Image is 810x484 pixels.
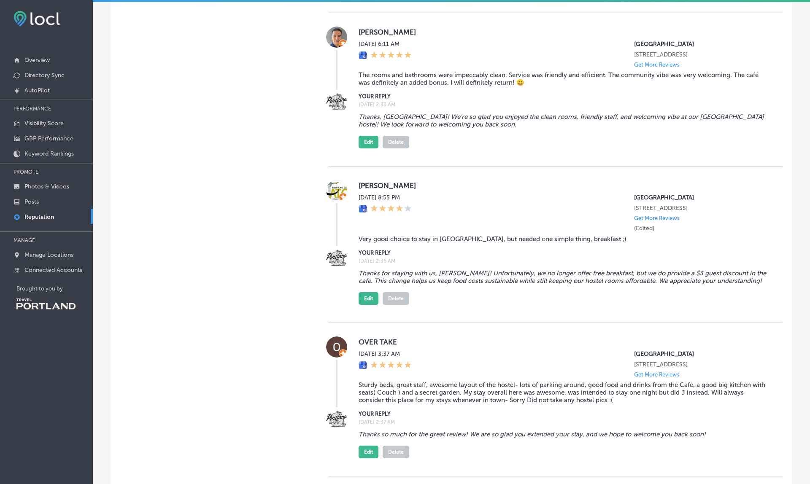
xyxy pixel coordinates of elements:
label: [DATE] 2:36 AM [359,258,769,264]
p: Get More Reviews [634,371,680,378]
button: Delete [383,292,409,305]
button: Edit [359,292,378,305]
blockquote: Very good choice to stay in [GEOGRAPHIC_DATA], but needed one simple thing, breakfast ;) [359,235,769,243]
label: [DATE] 2:37 AM [359,419,769,425]
img: fda3e92497d09a02dc62c9cd864e3231.png [13,11,60,27]
p: Reputation [24,213,54,220]
label: YOUR REPLY [359,250,769,256]
p: Keyword Rankings [24,150,74,157]
blockquote: Thanks for staying with us, [PERSON_NAME]! Unfortunately, we no longer offer free breakfast, but ... [359,269,769,285]
p: 479 NW 18th Ave [634,361,769,368]
button: Edit [359,446,378,458]
div: 5 Stars [370,51,412,60]
blockquote: Thanks, [GEOGRAPHIC_DATA]! We’re so glad you enjoyed the clean rooms, friendly staff, and welcomi... [359,113,769,128]
p: Directory Sync [24,72,65,79]
div: 5 Stars [370,361,412,370]
p: 479 NW 18th Ave [634,51,769,58]
button: Delete [383,136,409,148]
p: Manage Locations [24,251,73,258]
p: Get More Reviews [634,62,680,68]
blockquote: Sturdy beds, great staff, awesome layout of the hostel- lots of parking around, good food and dri... [359,381,769,404]
label: [PERSON_NAME] [359,28,769,36]
button: Edit [359,136,378,148]
img: Image [326,92,347,113]
p: Connected Accounts [24,266,82,274]
p: Overview [24,56,50,64]
label: YOUR REPLY [359,93,769,99]
div: 4 Stars [370,204,412,214]
label: [DATE] 8:55 PM [359,194,412,201]
p: Photos & Videos [24,183,69,190]
blockquote: Thanks so much for the great review! We are so glad you extended your stay, and we hope to welcom... [359,430,769,438]
p: Northwest Portland Hostel [634,350,769,358]
label: [PERSON_NAME] [359,181,769,190]
img: Travel Portland [16,298,76,309]
label: [DATE] 6:11 AM [359,40,412,48]
img: Image [326,409,347,430]
label: (Edited) [634,225,654,232]
blockquote: The rooms and bathrooms were impeccably clean. Service was friendly and efficient. The community ... [359,71,769,86]
p: Posts [24,198,39,205]
p: AutoPilot [24,87,50,94]
p: Get More Reviews [634,215,680,221]
label: OVER TAKE [359,338,769,346]
p: Brought to you by [16,285,93,292]
button: Delete [383,446,409,458]
p: Visibility Score [24,120,64,127]
p: 479 NW 18th Ave [634,204,769,212]
label: [DATE] 2:33 AM [359,102,769,108]
p: GBP Performance [24,135,73,142]
p: Northwest Portland Hostel [634,194,769,201]
label: YOUR REPLY [359,411,769,417]
img: Image [326,248,347,269]
p: Northwest Portland Hostel [634,40,769,48]
label: [DATE] 3:37 AM [359,350,412,358]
